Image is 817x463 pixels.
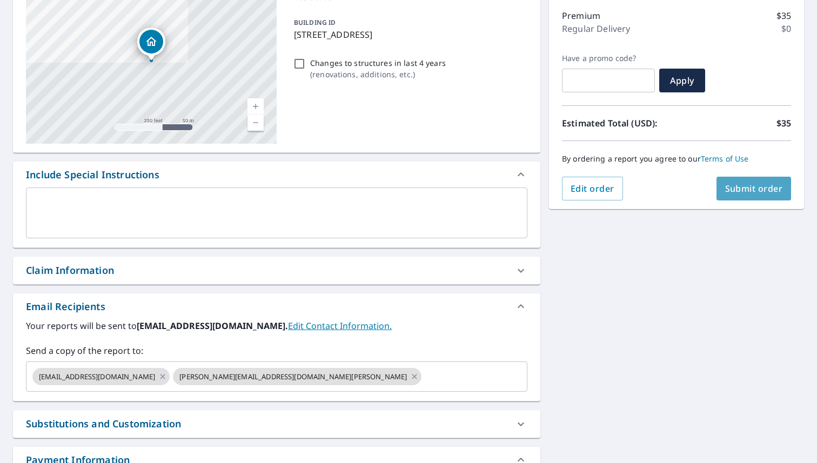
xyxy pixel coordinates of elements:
[247,98,264,115] a: Current Level 17, Zoom In
[781,22,791,35] p: $0
[173,372,413,382] span: [PERSON_NAME][EMAIL_ADDRESS][DOMAIN_NAME][PERSON_NAME]
[562,177,623,200] button: Edit order
[310,57,446,69] p: Changes to structures in last 4 years
[310,69,446,80] p: ( renovations, additions, etc. )
[173,368,421,385] div: [PERSON_NAME][EMAIL_ADDRESS][DOMAIN_NAME][PERSON_NAME]
[294,28,523,41] p: [STREET_ADDRESS]
[26,344,527,357] label: Send a copy of the report to:
[562,117,677,130] p: Estimated Total (USD):
[247,115,264,131] a: Current Level 17, Zoom Out
[13,410,540,438] div: Substitutions and Customization
[776,9,791,22] p: $35
[668,75,697,86] span: Apply
[13,257,540,284] div: Claim Information
[137,28,165,61] div: Dropped pin, building 1, Residential property, 14376 Lakeshore Dr Sterling Heights, MI 48313
[32,368,170,385] div: [EMAIL_ADDRESS][DOMAIN_NAME]
[32,372,162,382] span: [EMAIL_ADDRESS][DOMAIN_NAME]
[701,153,749,164] a: Terms of Use
[26,299,105,314] div: Email Recipients
[13,162,540,187] div: Include Special Instructions
[294,18,336,27] p: BUILDING ID
[776,117,791,130] p: $35
[659,69,705,92] button: Apply
[137,320,288,332] b: [EMAIL_ADDRESS][DOMAIN_NAME].
[26,319,527,332] label: Your reports will be sent to
[26,417,181,431] div: Substitutions and Customization
[562,53,655,63] label: Have a promo code?
[725,183,783,194] span: Submit order
[26,167,159,182] div: Include Special Instructions
[571,183,614,194] span: Edit order
[288,320,392,332] a: EditContactInfo
[26,263,114,278] div: Claim Information
[562,154,791,164] p: By ordering a report you agree to our
[13,293,540,319] div: Email Recipients
[562,22,630,35] p: Regular Delivery
[562,9,600,22] p: Premium
[716,177,792,200] button: Submit order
